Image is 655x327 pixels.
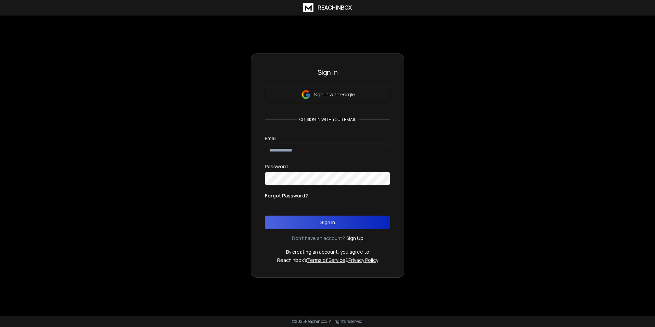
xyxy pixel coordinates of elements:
[303,3,313,12] img: logo
[318,3,352,12] h1: ReachInbox
[277,257,378,264] p: ReachInbox's &
[314,91,355,98] p: Sign in with Google
[292,235,345,242] p: Don't have an account?
[265,68,390,77] h3: Sign In
[348,257,378,263] a: Privacy Policy
[307,257,345,263] a: Terms of Service
[265,216,390,229] button: Sign In
[265,164,288,169] label: Password
[303,3,352,12] a: ReachInbox
[297,117,359,122] p: or, sign in with your email
[346,235,363,242] a: Sign Up
[265,192,308,199] p: Forgot Password?
[265,136,276,141] label: Email
[286,249,369,255] p: By creating an account, you agree to
[265,86,390,103] button: Sign in with Google
[292,319,363,324] p: © 2025 Reachinbox. All rights reserved.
